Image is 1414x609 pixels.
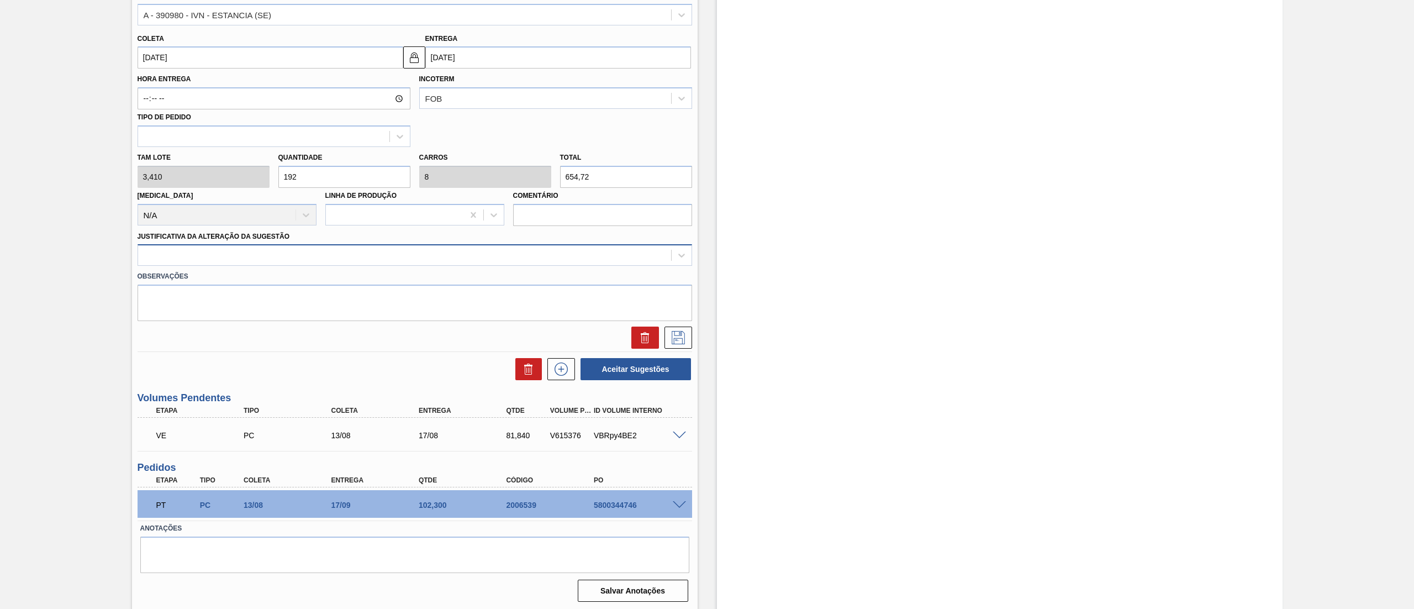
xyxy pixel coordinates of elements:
[419,154,448,161] label: Carros
[578,580,688,602] button: Salvar Anotações
[591,501,691,510] div: 5800344746
[542,358,575,380] div: Nova sugestão
[328,407,428,414] div: Coleta
[408,51,421,64] img: locked
[416,476,516,484] div: Qtde
[241,476,341,484] div: Coleta
[278,154,323,161] label: Quantidade
[328,501,428,510] div: 17/09/2025
[591,431,691,440] div: VBRpy4BE2
[138,233,290,240] label: Justificativa da Alteração da Sugestão
[419,75,455,83] label: Incoterm
[197,476,245,484] div: Tipo
[591,407,691,414] div: Id Volume Interno
[138,113,191,121] label: Tipo de pedido
[154,493,201,517] div: Pedido em Trânsito
[325,192,397,200] label: Linha de Produção
[581,358,691,380] button: Aceitar Sugestões
[425,35,458,43] label: Entrega
[138,269,692,285] label: Observações
[503,476,603,484] div: Código
[138,192,193,200] label: [MEDICAL_DATA]
[138,462,692,474] h3: Pedidos
[138,71,410,87] label: Hora Entrega
[138,392,692,404] h3: Volumes Pendentes
[659,327,692,349] div: Salvar Sugestão
[138,35,164,43] label: Coleta
[140,521,689,537] label: Anotações
[416,431,516,440] div: 17/08/2025
[513,188,692,204] label: Comentário
[503,407,551,414] div: Qtde
[591,476,691,484] div: PO
[626,327,659,349] div: Excluir Sugestão
[241,501,341,510] div: 13/08/2025
[154,423,254,448] div: Volume Enviado para Transporte
[547,431,595,440] div: V615376
[503,431,551,440] div: 81,840
[503,501,603,510] div: 2006539
[156,431,251,440] p: VE
[138,46,403,69] input: dd/mm/yyyy
[510,358,542,380] div: Excluir Sugestões
[547,407,595,414] div: Volume Portal
[403,46,425,69] button: locked
[154,476,201,484] div: Etapa
[241,431,341,440] div: Pedido de Compra
[154,407,254,414] div: Etapa
[425,94,442,103] div: FOB
[156,501,198,510] p: PT
[416,501,516,510] div: 102,300
[425,46,691,69] input: dd/mm/yyyy
[138,150,270,166] label: Tam lote
[144,10,271,19] div: A - 390980 - IVN - ESTANCIA (SE)
[328,431,428,440] div: 13/08/2025
[241,407,341,414] div: Tipo
[560,154,582,161] label: Total
[575,357,692,381] div: Aceitar Sugestões
[416,407,516,414] div: Entrega
[328,476,428,484] div: Entrega
[197,501,245,510] div: Pedido de Compra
